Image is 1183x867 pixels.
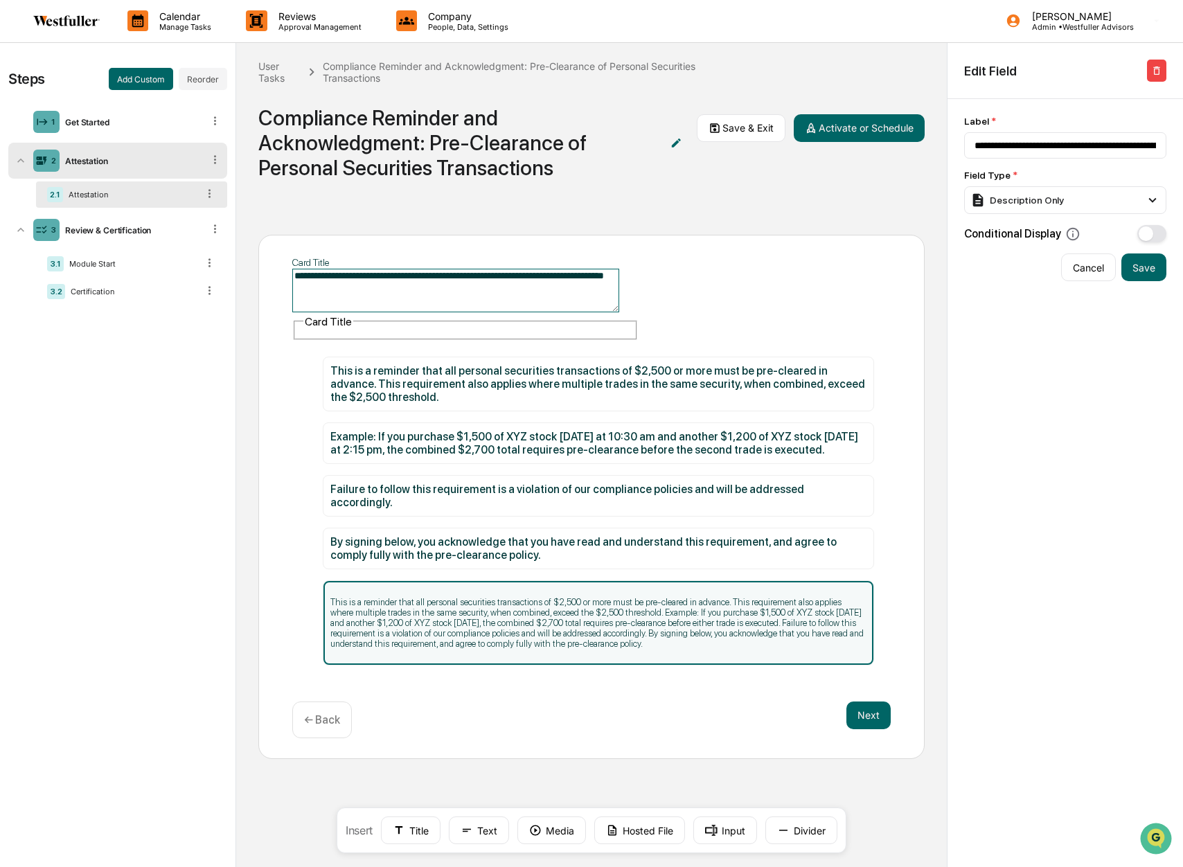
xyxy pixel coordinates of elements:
[697,114,785,142] button: Save & Exit
[8,240,95,265] a: 🖐️Preclearance
[29,106,54,131] img: 8933085812038_c878075ebb4cc5468115_72.jpg
[337,807,846,853] div: Insert
[417,22,515,32] p: People, Data, Settings
[14,106,39,131] img: 1746055101610-c473b297-6a78-478c-a979-82029cc54cd1
[33,15,100,26] img: logo
[95,240,177,265] a: 🗄️Attestations
[970,193,1064,208] div: Description Only
[1061,253,1116,281] button: Cancel
[51,156,56,166] div: 2
[115,188,120,199] span: •
[330,483,866,509] div: Failure to follow this requirement is a violation of our compliance policies and will be addresse...
[267,10,368,22] p: Reviews
[114,246,172,260] span: Attestations
[594,816,685,844] button: Hosted File
[304,713,340,726] p: ← Back
[305,315,352,328] span: Card Title
[449,816,509,844] button: Text
[846,701,891,729] button: Next
[323,357,873,411] div: This is a reminder that all personal securities transactions of $2,500 or more must be pre-cleare...
[14,29,252,51] p: How can we help?
[323,423,873,463] div: Example: If you purchase $1,500 of XYZ stock [DATE] at 10:30 am and another $1,200 of XYZ stock [...
[323,476,873,516] div: Failure to follow this requirement is a violation of our compliance policies and will be addresse...
[14,175,36,197] img: Jack Rasmussen
[8,71,45,87] div: Steps
[330,430,866,456] div: Example: If you purchase $1,500 of XYZ stock [DATE] at 10:30 am and another $1,200 of XYZ stock [...
[28,272,87,286] span: Data Lookup
[179,68,227,90] button: Reorder
[1021,10,1134,22] p: [PERSON_NAME]
[964,170,1166,181] div: Field Type
[98,305,168,316] a: Powered byPylon
[235,110,252,127] button: Start new chat
[517,816,586,844] button: Media
[47,256,64,271] div: 3.1
[323,528,873,569] div: By signing below, you acknowledge that you have read and understand this requirement, and agree t...
[47,284,65,299] div: 3.2
[330,535,866,562] div: By signing below, you acknowledge that you have read and understand this requirement, and agree t...
[794,114,925,142] button: Activate or Schedule
[964,116,1166,127] div: Label
[100,247,112,258] div: 🗄️
[381,816,441,844] button: Title
[323,581,873,665] div: This is a reminder that all personal securities transactions of $2,500 or more must be pre-cleare...
[64,259,197,269] div: Module Start
[267,22,368,32] p: Approval Management
[63,190,197,199] div: Attestation
[215,151,252,168] button: See all
[60,117,203,127] div: Get Started
[1021,22,1134,32] p: Admin • Westfuller Advisors
[14,154,93,165] div: Past conversations
[417,10,515,22] p: Company
[323,60,697,84] div: Compliance Reminder and Acknowledgment: Pre-Clearance of Personal Securities Transactions
[330,364,866,404] div: This is a reminder that all personal securities transactions of $2,500 or more must be pre-cleare...
[14,274,25,285] div: 🔎
[258,60,301,84] div: User Tasks
[8,267,93,292] a: 🔎Data Lookup
[258,105,655,180] div: Compliance Reminder and Acknowledgment: Pre-Clearance of Personal Securities Transactions
[51,225,56,235] div: 3
[60,156,203,166] div: Attestation
[669,136,683,150] img: Additional Document Icon
[964,64,1017,78] h2: Edit Field
[60,225,203,235] div: Review & Certification
[47,187,63,202] div: 2.1
[51,117,55,127] div: 1
[138,306,168,316] span: Pylon
[62,106,227,120] div: Start new chat
[14,247,25,258] div: 🖐️
[292,257,329,268] label: Card Title
[693,816,757,844] button: Input
[964,226,1080,242] div: Conditional Display
[1121,253,1166,281] button: Save
[123,188,151,199] span: [DATE]
[330,597,866,649] p: This is a reminder that all personal securities transactions of $2,500 or more must be pre-cleare...
[65,287,197,296] div: Certification
[765,816,837,844] button: Divider
[148,22,218,32] p: Manage Tasks
[1139,821,1176,859] iframe: Open customer support
[28,189,39,200] img: 1746055101610-c473b297-6a78-478c-a979-82029cc54cd1
[109,68,173,90] button: Add Custom
[148,10,218,22] p: Calendar
[28,246,89,260] span: Preclearance
[62,120,190,131] div: We're available if you need us!
[43,188,112,199] span: [PERSON_NAME]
